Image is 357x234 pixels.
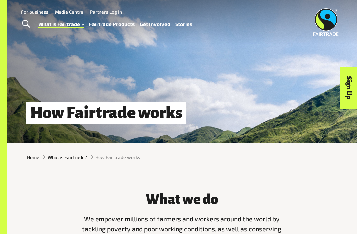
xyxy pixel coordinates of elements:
a: For business [21,9,48,15]
a: Fairtrade Products [89,20,135,29]
h1: How Fairtrade works [26,102,186,124]
a: Media Centre [55,9,83,15]
a: What is Fairtrade [38,20,84,29]
h3: What we do [80,192,284,207]
img: Fairtrade Australia New Zealand logo [313,8,338,36]
a: What is Fairtrade? [48,154,87,161]
a: Home [27,154,39,161]
span: How Fairtrade works [95,154,140,161]
a: Toggle Search [18,16,34,32]
a: Get Involved [140,20,170,29]
a: Stories [175,20,192,29]
a: Partners Log In [90,9,122,15]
